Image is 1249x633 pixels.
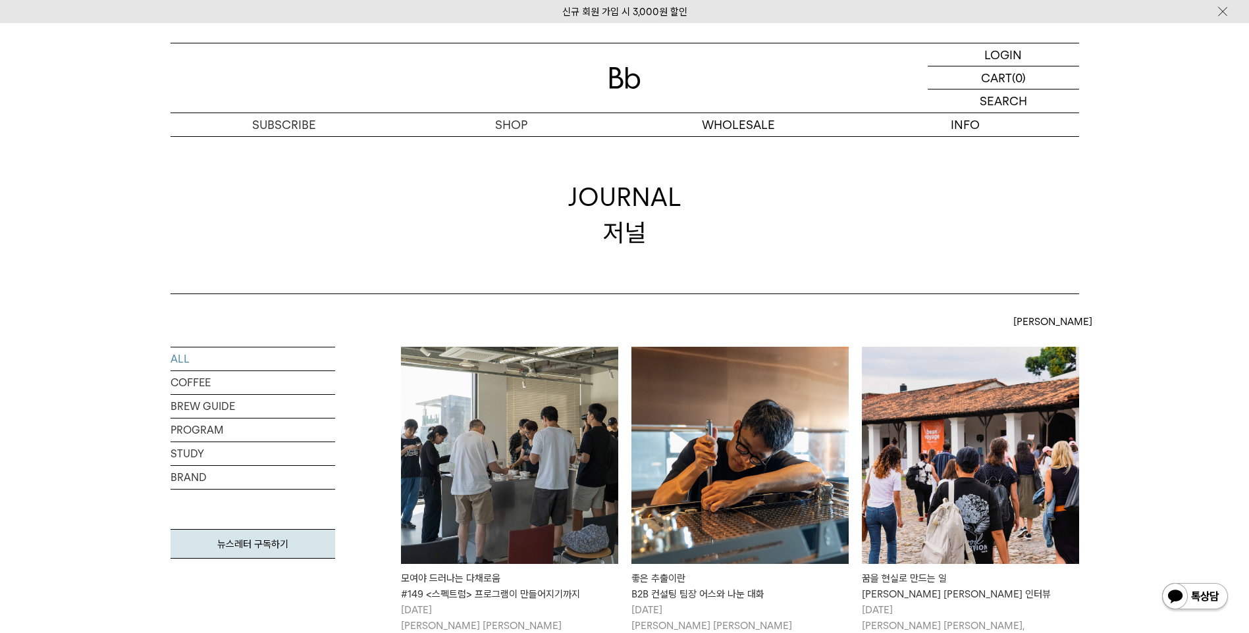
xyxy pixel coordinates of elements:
img: 좋은 추출이란B2B 컨설팅 팀장 어스와 나눈 대화 [631,347,849,564]
a: PROGRAM [171,418,335,442]
p: INFO [852,113,1079,136]
p: LOGIN [984,43,1022,66]
a: COFFEE [171,371,335,394]
p: (0) [1012,66,1026,89]
a: SUBSCRIBE [171,113,398,136]
div: 모여야 드러나는 다채로움 #149 <스펙트럼> 프로그램이 만들어지기까지 [401,570,618,602]
div: JOURNAL 저널 [568,180,681,249]
img: 모여야 드러나는 다채로움#149 <스펙트럼> 프로그램이 만들어지기까지 [401,347,618,564]
a: BRAND [171,466,335,489]
a: ALL [171,347,335,370]
p: CART [981,66,1012,89]
div: 좋은 추출이란 B2B 컨설팅 팀장 어스와 나눈 대화 [631,570,849,602]
a: 뉴스레터 구독하기 [171,529,335,559]
span: [PERSON_NAME] [1013,314,1092,330]
a: STUDY [171,442,335,465]
a: BREW GUIDE [171,395,335,418]
a: CART (0) [928,66,1079,89]
p: WHOLESALE [625,113,852,136]
img: 카카오톡 채널 1:1 채팅 버튼 [1161,582,1229,613]
img: 로고 [609,67,641,89]
img: 꿈을 현실로 만드는 일빈보야지 탁승희 대표 인터뷰 [862,347,1079,564]
p: SEARCH [980,89,1027,113]
div: 꿈을 현실로 만드는 일 [PERSON_NAME] [PERSON_NAME] 인터뷰 [862,570,1079,602]
a: SHOP [398,113,625,136]
a: LOGIN [928,43,1079,66]
a: 신규 회원 가입 시 3,000원 할인 [562,6,687,18]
